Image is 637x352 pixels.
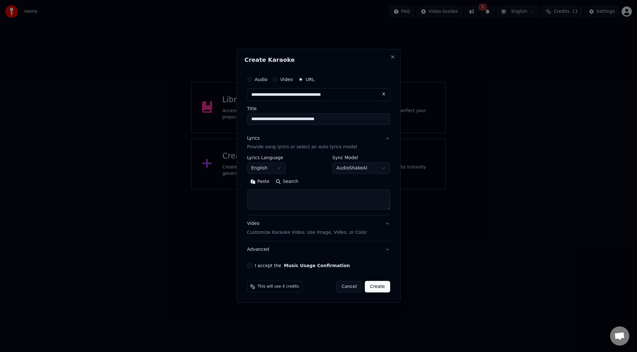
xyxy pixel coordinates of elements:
[247,135,260,142] div: Lyrics
[365,281,390,292] button: Create
[247,229,367,236] p: Customize Karaoke Video: Use Image, Video, or Color
[247,106,390,111] label: Title
[280,77,293,82] label: Video
[247,216,390,241] button: VideoCustomize Karaoke Video: Use Image, Video, or Color
[336,281,362,292] button: Cancel
[247,130,390,156] button: LyricsProvide song lyrics or select an auto lyrics model
[247,156,390,215] div: LyricsProvide song lyrics or select an auto lyrics model
[255,77,268,82] label: Audio
[247,156,286,160] label: Lyrics Language
[247,144,357,151] p: Provide song lyrics or select an auto lyrics model
[284,263,350,268] button: I accept the
[272,177,301,187] button: Search
[255,263,350,268] label: I accept the
[247,177,273,187] button: Paste
[245,57,393,63] h2: Create Karaoke
[247,221,367,236] div: Video
[247,241,390,258] button: Advanced
[306,77,315,82] label: URL
[258,284,299,289] span: This will use 4 credits
[332,156,390,160] label: Sync Model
